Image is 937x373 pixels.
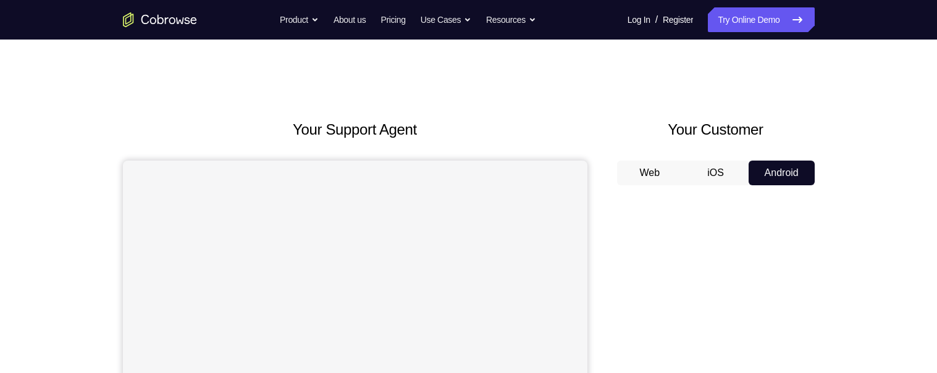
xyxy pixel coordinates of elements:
a: Pricing [380,7,405,32]
button: Resources [486,7,536,32]
a: Try Online Demo [708,7,814,32]
h2: Your Support Agent [123,119,587,141]
button: Use Cases [421,7,471,32]
button: iOS [683,161,749,185]
h2: Your Customer [617,119,815,141]
a: About us [334,7,366,32]
button: Web [617,161,683,185]
button: Product [280,7,319,32]
button: Android [749,161,815,185]
a: Go to the home page [123,12,197,27]
span: / [655,12,658,27]
a: Register [663,7,693,32]
a: Log In [628,7,650,32]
